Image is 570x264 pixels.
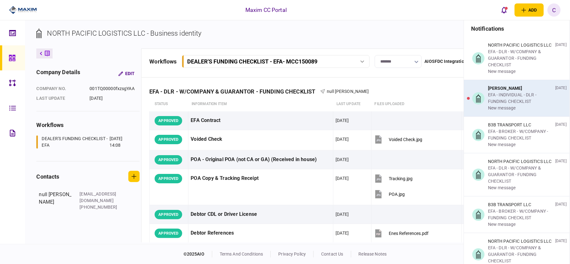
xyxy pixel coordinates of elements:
div: B3B TRANSPORT LLC [488,122,553,128]
div: [DATE] [336,211,349,217]
div: NORTH PACIFIC LOGISTICS LLC - Business identity [47,28,201,38]
div: [PERSON_NAME] [488,85,553,92]
div: EFA - DLR - W/COMPANY & GUARANTOR - FUNDING CHECKLIST [149,88,320,95]
span: null [PERSON_NAME] [327,89,369,94]
div: POA.jpg [389,192,405,197]
button: DEALER'S FUNDING CHECKLIST - EFA- MCC150089 [182,55,370,68]
button: open notifications list [498,3,511,17]
div: new message [488,105,553,111]
div: [DATE] [555,122,567,148]
div: [DATE] [336,230,349,236]
button: Enes References.pdf [374,226,429,240]
div: B3B TRANSPORT LLC [488,201,553,208]
div: [DATE] [336,117,349,124]
div: DEALER'S FUNDING CHECKLIST - EFA [42,135,108,149]
a: terms and conditions [220,251,263,256]
button: Edit [113,68,140,79]
div: EFA - BROKER - W/COMPANY - FUNDING CHECKLIST [488,128,553,141]
div: contacts [36,172,59,181]
div: [DATE] [555,42,567,75]
a: release notes [359,251,387,256]
div: [DATE] [555,201,567,228]
div: new message [488,141,553,148]
div: last update [36,95,83,102]
div: POA Copy & Tracking Receipt [191,171,331,185]
th: auto classification [461,97,512,111]
div: [DATE] [555,85,567,111]
div: Tracking.jpg [389,176,413,181]
div: APPROVED [155,135,182,144]
h3: notifications [464,20,570,37]
div: Debtor CDL or Driver License [191,207,331,221]
div: new message [488,68,553,75]
div: null [PERSON_NAME] [39,191,73,211]
button: open adding identity options [515,3,544,17]
div: new message [488,185,553,191]
a: privacy policy [278,251,306,256]
button: C [547,3,561,17]
div: Enes References.pdf [389,231,429,236]
div: EFA Contract [191,114,331,128]
div: POA - Original POA (not CA or GA) (Received in house) [191,153,331,167]
div: [DATE] [336,175,349,181]
div: Voided Check.jpg [389,137,422,142]
div: [DATE] [90,95,135,102]
div: AIOSFDC Integration [425,58,467,65]
th: status [150,97,188,111]
th: Files uploaded [372,97,462,111]
button: Voided Check.jpg [374,132,422,146]
div: 001TQ00000fxzsgYAA [90,85,135,92]
div: DEALER'S FUNDING CHECKLIST - EFA - MCC150089 [187,58,318,65]
div: Debtor References [191,226,331,240]
a: contact us [321,251,343,256]
div: Maxim CC Portal [245,6,287,14]
div: © 2025 AIO [183,251,212,257]
div: EFA - BROKER - W/COMPANY - FUNDING CHECKLIST [488,208,553,221]
div: EFA - INDIVIDUAL - DLR - FUNDING CHECKLIST [488,92,553,105]
button: Tracking.jpg [374,171,413,185]
button: POA.jpg [374,187,405,201]
div: company no. [36,85,83,92]
div: [EMAIL_ADDRESS][DOMAIN_NAME] [80,191,120,204]
img: client company logo [9,5,37,15]
div: APPROVED [155,229,182,238]
div: [DATE] [336,156,349,163]
div: APPROVED [155,116,182,125]
div: new message [488,221,553,228]
th: Information item [188,97,333,111]
div: APPROVED [155,155,182,165]
div: EFA - DLR - W/COMPANY & GUARANTOR - FUNDING CHECKLIST [488,48,553,68]
div: workflows [149,57,177,66]
div: [DATE] [555,158,567,191]
div: company details [36,68,80,79]
div: APPROVED [155,210,182,219]
div: EFA - DLR - W/COMPANY & GUARANTOR - FUNDING CHECKLIST [488,165,553,185]
div: NORTH PACIFIC LOGISTICS LLC [488,42,553,48]
div: APPROVED [155,174,182,183]
th: last update [333,97,372,111]
div: [PHONE_NUMBER] [80,204,120,211]
a: DEALER'S FUNDING CHECKLIST - EFA[DATE] 14:08 [36,135,132,149]
div: NORTH PACIFIC LOGISTICS LLC [488,158,553,165]
div: NORTH PACIFIC LOGISTICS LLC [488,238,553,245]
div: [DATE] [336,136,349,142]
div: Voided Check [191,132,331,146]
div: workflows [36,121,140,129]
div: [DATE] 14:08 [110,135,132,149]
